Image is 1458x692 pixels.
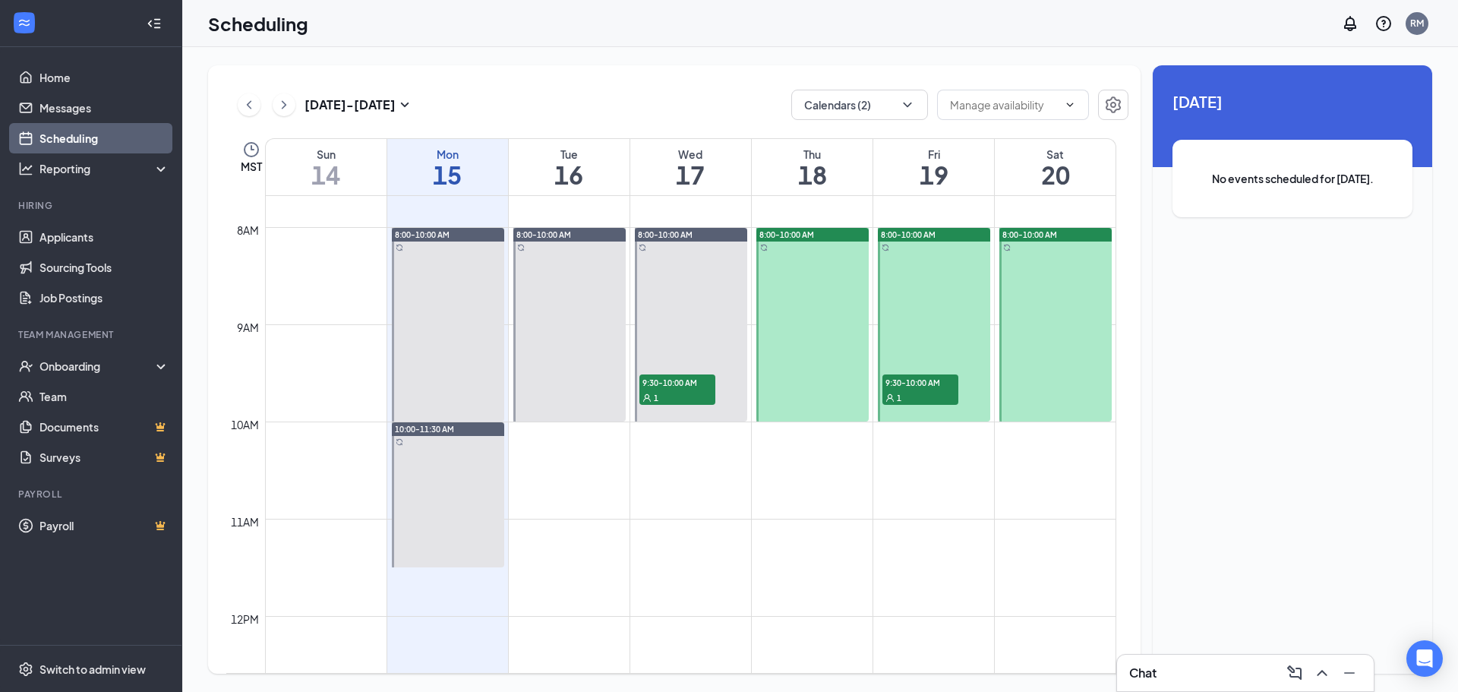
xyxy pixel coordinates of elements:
[760,244,768,251] svg: Sync
[873,147,994,162] div: Fri
[882,374,958,390] span: 9:30-10:00 AM
[17,15,32,30] svg: WorkstreamLogo
[873,139,994,195] a: September 19, 2025
[1098,90,1128,120] button: Settings
[900,97,915,112] svg: ChevronDown
[18,662,33,677] svg: Settings
[882,244,889,251] svg: Sync
[509,139,630,195] a: September 16, 2025
[1286,664,1304,682] svg: ComposeMessage
[642,393,652,403] svg: User
[639,244,646,251] svg: Sync
[1337,661,1362,685] button: Minimize
[241,96,257,114] svg: ChevronLeft
[39,123,169,153] a: Scheduling
[873,162,994,188] h1: 19
[18,488,166,501] div: Payroll
[266,139,387,195] a: September 14, 2025
[395,424,454,434] span: 10:00-11:30 AM
[995,139,1116,195] a: September 20, 2025
[234,319,262,336] div: 9am
[752,162,873,188] h1: 18
[18,199,166,212] div: Hiring
[639,374,715,390] span: 9:30-10:00 AM
[638,229,693,240] span: 8:00-10:00 AM
[1203,170,1382,187] span: No events scheduled for [DATE].
[396,438,403,446] svg: Sync
[242,141,260,159] svg: Clock
[1104,96,1122,114] svg: Settings
[238,93,260,116] button: ChevronLeft
[752,139,873,195] a: September 18, 2025
[897,393,901,403] span: 1
[630,139,751,195] a: September 17, 2025
[39,222,169,252] a: Applicants
[1283,661,1307,685] button: ComposeMessage
[18,359,33,374] svg: UserCheck
[885,393,895,403] svg: User
[1003,244,1011,251] svg: Sync
[266,162,387,188] h1: 14
[387,139,508,195] a: September 15, 2025
[266,147,387,162] div: Sun
[228,611,262,627] div: 12pm
[387,162,508,188] h1: 15
[39,381,169,412] a: Team
[509,147,630,162] div: Tue
[18,161,33,176] svg: Analysis
[752,147,873,162] div: Thu
[273,93,295,116] button: ChevronRight
[396,244,403,251] svg: Sync
[228,416,262,433] div: 10am
[39,359,156,374] div: Onboarding
[208,11,308,36] h1: Scheduling
[759,229,814,240] span: 8:00-10:00 AM
[39,412,169,442] a: DocumentsCrown
[147,16,162,31] svg: Collapse
[39,161,170,176] div: Reporting
[791,90,928,120] button: Calendars (2)ChevronDown
[241,159,262,174] span: MST
[234,222,262,239] div: 8am
[1172,90,1412,113] span: [DATE]
[995,147,1116,162] div: Sat
[228,513,262,530] div: 11am
[995,162,1116,188] h1: 20
[1002,229,1057,240] span: 8:00-10:00 AM
[881,229,936,240] span: 8:00-10:00 AM
[39,62,169,93] a: Home
[516,229,571,240] span: 8:00-10:00 AM
[1129,665,1157,681] h3: Chat
[1341,14,1359,33] svg: Notifications
[1064,99,1076,111] svg: ChevronDown
[1340,664,1359,682] svg: Minimize
[1410,17,1424,30] div: RM
[276,96,292,114] svg: ChevronRight
[39,93,169,123] a: Messages
[39,510,169,541] a: PayrollCrown
[39,662,146,677] div: Switch to admin view
[1310,661,1334,685] button: ChevronUp
[39,283,169,313] a: Job Postings
[517,244,525,251] svg: Sync
[630,162,751,188] h1: 17
[950,96,1058,113] input: Manage availability
[1313,664,1331,682] svg: ChevronUp
[18,328,166,341] div: Team Management
[396,96,414,114] svg: SmallChevronDown
[39,252,169,283] a: Sourcing Tools
[395,229,450,240] span: 8:00-10:00 AM
[1374,14,1393,33] svg: QuestionInfo
[509,162,630,188] h1: 16
[39,442,169,472] a: SurveysCrown
[387,147,508,162] div: Mon
[1406,640,1443,677] div: Open Intercom Messenger
[630,147,751,162] div: Wed
[654,393,658,403] span: 1
[305,96,396,113] h3: [DATE] - [DATE]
